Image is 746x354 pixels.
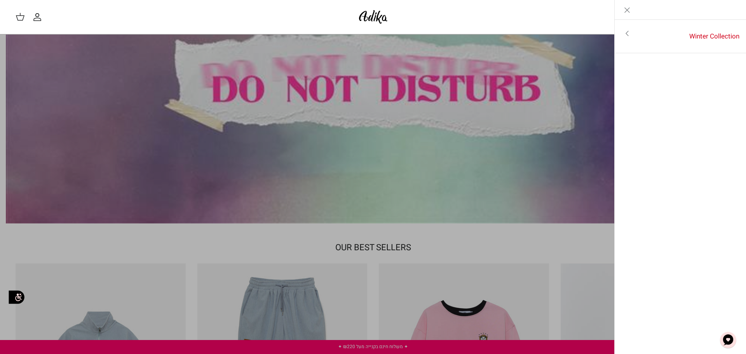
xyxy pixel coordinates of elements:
[716,328,740,352] button: צ'אט
[33,12,45,22] a: החשבון שלי
[6,286,27,308] img: accessibility_icon02.svg
[357,8,390,26] img: Adika IL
